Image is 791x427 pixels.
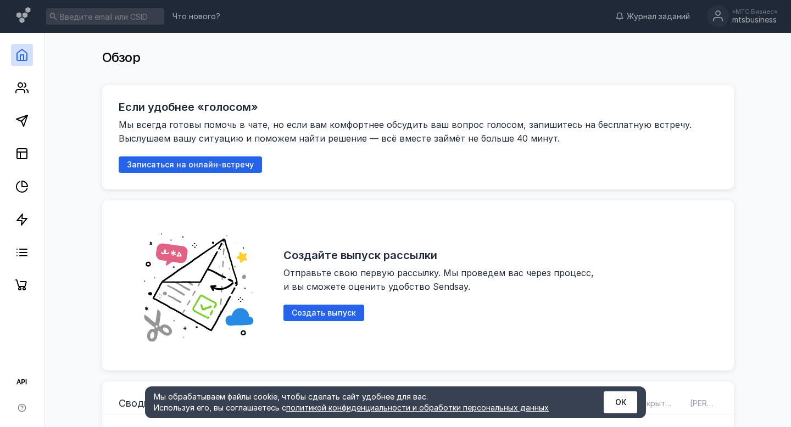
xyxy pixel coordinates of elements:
[604,391,637,413] button: ОК
[167,13,226,20] a: Что нового?
[46,8,164,25] input: Введите email или CSID
[732,15,777,25] div: mtsbusiness
[119,160,262,169] a: Записаться на онлайн-встречу
[636,398,674,408] span: Открытий
[172,13,220,20] span: Что нового?
[119,397,350,409] h3: Сводная статистика по контактам подписчиков
[130,217,267,354] img: abd19fe006828e56528c6cd305e49c57.png
[292,308,356,318] span: Создать выпуск
[690,398,752,408] span: [PERSON_NAME]
[154,391,577,413] div: Мы обрабатываем файлы cookie, чтобы сделать сайт удобнее для вас. Используя его, вы соглашаетесь c
[283,249,437,262] h2: Создайте выпуск рассылки
[627,11,690,22] span: Журнал заданий
[283,267,597,292] span: Отправьте свою первую рассылку. Мы проведем вас через процесс, и вы сможете оценить удобство Send...
[119,119,694,144] span: Мы всегда готовы помочь в чате, но если вам комфортнее обсудить ваш вопрос голосом, запишитесь на...
[610,11,695,22] a: Журнал заданий
[286,403,549,412] a: политикой конфиденциальности и обработки персональных данных
[102,49,141,65] span: Обзор
[127,160,254,170] span: Записаться на онлайн-встречу
[119,156,262,173] button: Записаться на онлайн-встречу
[119,100,258,114] h2: Если удобнее «голосом»
[283,305,364,321] button: Создать выпуск
[732,8,777,15] div: «МТС Бизнес»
